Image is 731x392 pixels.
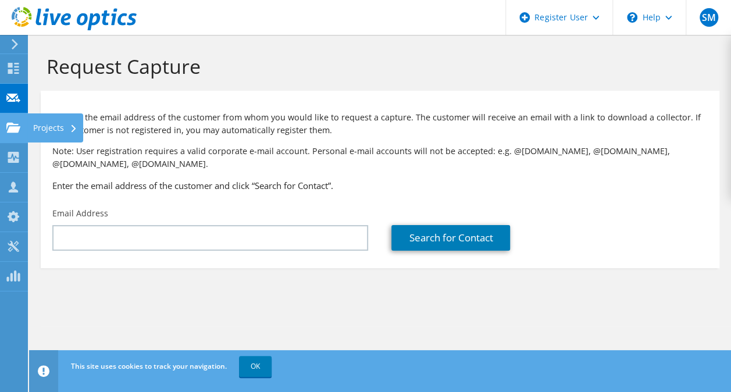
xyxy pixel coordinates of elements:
p: Provide the email address of the customer from whom you would like to request a capture. The cust... [52,111,708,137]
a: Search for Contact [391,225,510,251]
h1: Request Capture [47,54,708,79]
h3: Enter the email address of the customer and click “Search for Contact”. [52,179,708,192]
span: SM [700,8,718,27]
svg: \n [627,12,637,23]
p: Note: User registration requires a valid corporate e-mail account. Personal e-mail accounts will ... [52,145,708,170]
label: Email Address [52,208,108,219]
div: Projects [27,113,83,142]
a: OK [239,356,272,377]
span: This site uses cookies to track your navigation. [71,361,227,371]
